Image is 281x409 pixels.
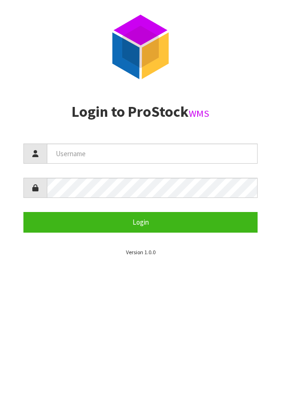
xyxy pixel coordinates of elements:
small: Version 1.0.0 [126,249,155,256]
button: Login [23,212,258,232]
small: WMS [189,107,209,120]
img: ProStock Cube [105,12,176,82]
input: Username [47,144,258,164]
h2: Login to ProStock [23,104,258,120]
